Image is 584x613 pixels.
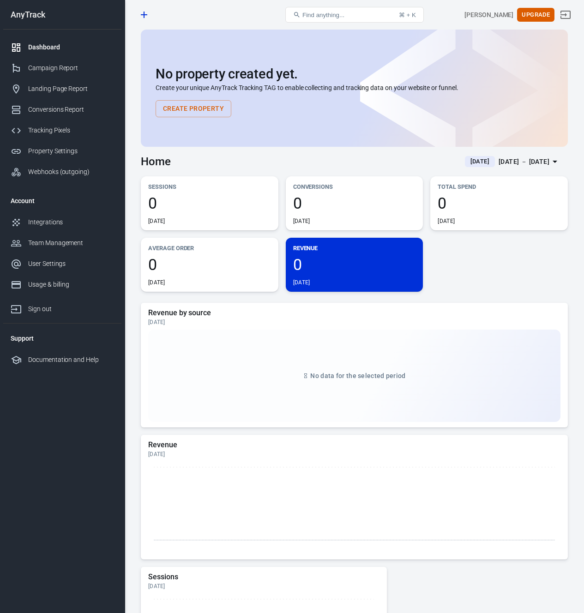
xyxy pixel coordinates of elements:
div: Team Management [28,238,114,248]
h5: Revenue [148,440,560,450]
div: [DATE] [293,279,310,286]
a: Team Management [3,233,121,253]
a: Tracking Pixels [3,120,121,141]
span: 0 [293,195,416,211]
button: Find anything...⌘ + K [285,7,424,23]
div: [DATE] [148,583,379,590]
a: User Settings [3,253,121,274]
span: 0 [293,257,416,272]
button: Upgrade [517,8,554,22]
a: Usage & billing [3,274,121,295]
div: Documentation and Help [28,355,114,365]
div: [DATE] － [DATE] [499,156,549,168]
div: Tracking Pixels [28,126,114,135]
p: Revenue [293,243,416,253]
a: Sign out [3,295,121,319]
div: AnyTrack [3,11,121,19]
button: [DATE][DATE] － [DATE] [458,154,568,169]
a: Campaign Report [3,58,121,78]
a: Create new property [136,7,152,23]
li: Support [3,327,121,349]
p: Average Order [148,243,271,253]
div: Property Settings [28,146,114,156]
div: [DATE] [148,319,560,326]
div: Account id: ng8gvdQU [464,10,513,20]
a: Conversions Report [3,99,121,120]
p: Total Spend [438,182,560,192]
a: Property Settings [3,141,121,162]
a: Integrations [3,212,121,233]
button: Create Property [156,100,231,117]
div: Webhooks (outgoing) [28,167,114,177]
div: ⌘ + K [399,12,416,18]
span: No data for the selected period [310,372,405,379]
h2: No property created yet. [156,66,553,81]
h3: Home [141,155,171,168]
a: Landing Page Report [3,78,121,99]
div: Conversions Report [28,105,114,114]
span: Find anything... [302,12,344,18]
h5: Sessions [148,572,379,582]
a: Dashboard [3,37,121,58]
div: [DATE] [148,451,560,458]
a: Webhooks (outgoing) [3,162,121,182]
div: Integrations [28,217,114,227]
div: Dashboard [28,42,114,52]
span: 0 [148,195,271,211]
span: 0 [438,195,560,211]
div: Campaign Report [28,63,114,73]
p: Conversions [293,182,416,192]
div: Usage & billing [28,280,114,289]
span: [DATE] [467,157,493,166]
div: User Settings [28,259,114,269]
span: 0 [148,257,271,272]
div: Sign out [28,304,114,314]
li: Account [3,190,121,212]
p: Create your unique AnyTrack Tracking TAG to enable collecting and tracking data on your website o... [156,83,553,93]
a: Sign out [554,4,577,26]
div: Landing Page Report [28,84,114,94]
h5: Revenue by source [148,308,560,318]
p: Sessions [148,182,271,192]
